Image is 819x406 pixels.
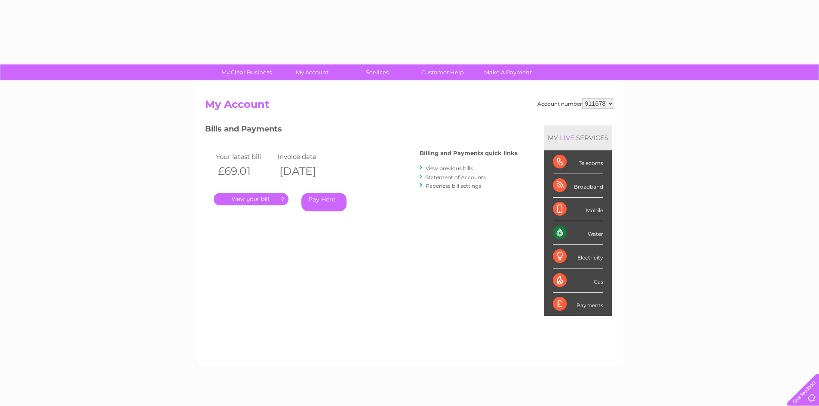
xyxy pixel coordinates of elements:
[544,125,612,150] div: MY SERVICES
[420,150,518,156] h4: Billing and Payments quick links
[275,151,337,162] td: Invoice date
[275,162,337,180] th: [DATE]
[205,123,518,138] h3: Bills and Payments
[342,64,413,80] a: Services
[553,221,603,245] div: Water
[426,174,486,180] a: Statement of Accounts
[301,193,347,211] a: Pay Here
[553,198,603,221] div: Mobile
[558,134,576,142] div: LIVE
[214,193,288,205] a: .
[214,162,276,180] th: £69.01
[553,150,603,174] div: Telecoms
[426,183,481,189] a: Paperless bill settings
[553,293,603,316] div: Payments
[214,151,276,162] td: Your latest bill
[407,64,478,80] a: Customer Help
[553,245,603,269] div: Electricity
[553,174,603,198] div: Broadband
[211,64,282,80] a: My Clear Business
[426,165,473,171] a: View previous bills
[205,98,614,115] h2: My Account
[553,269,603,293] div: Gas
[537,98,614,109] div: Account number
[472,64,543,80] a: Make A Payment
[276,64,347,80] a: My Account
